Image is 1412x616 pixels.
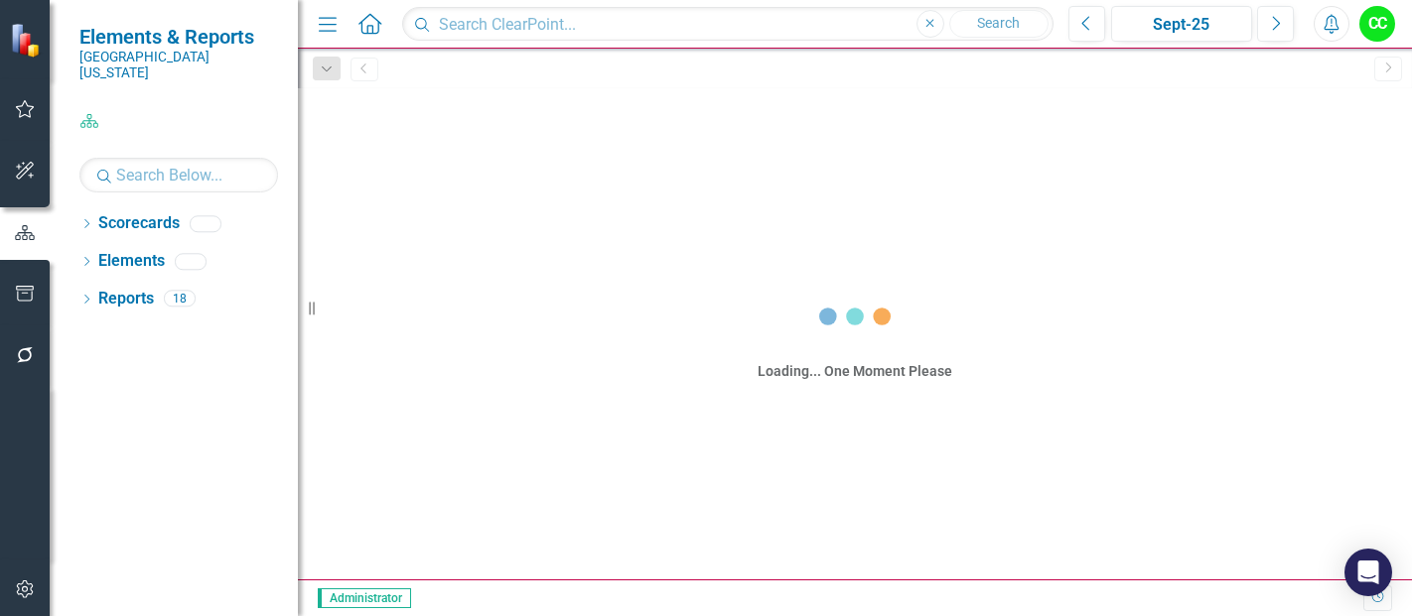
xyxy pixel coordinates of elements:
div: Sept-25 [1118,13,1245,37]
button: Search [949,10,1049,38]
span: Administrator [318,588,411,608]
span: Elements & Reports [79,25,278,49]
div: 18 [164,291,196,308]
div: Loading... One Moment Please [758,361,952,381]
small: [GEOGRAPHIC_DATA][US_STATE] [79,49,278,81]
a: Elements [98,250,165,273]
span: Search [977,15,1020,31]
input: Search Below... [79,158,278,192]
a: Reports [98,288,154,310]
button: Sept-25 [1111,6,1252,42]
input: Search ClearPoint... [402,7,1054,42]
a: Scorecards [98,212,180,235]
button: CC [1359,6,1395,42]
img: ClearPoint Strategy [10,23,45,58]
div: Open Intercom Messenger [1344,549,1392,596]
